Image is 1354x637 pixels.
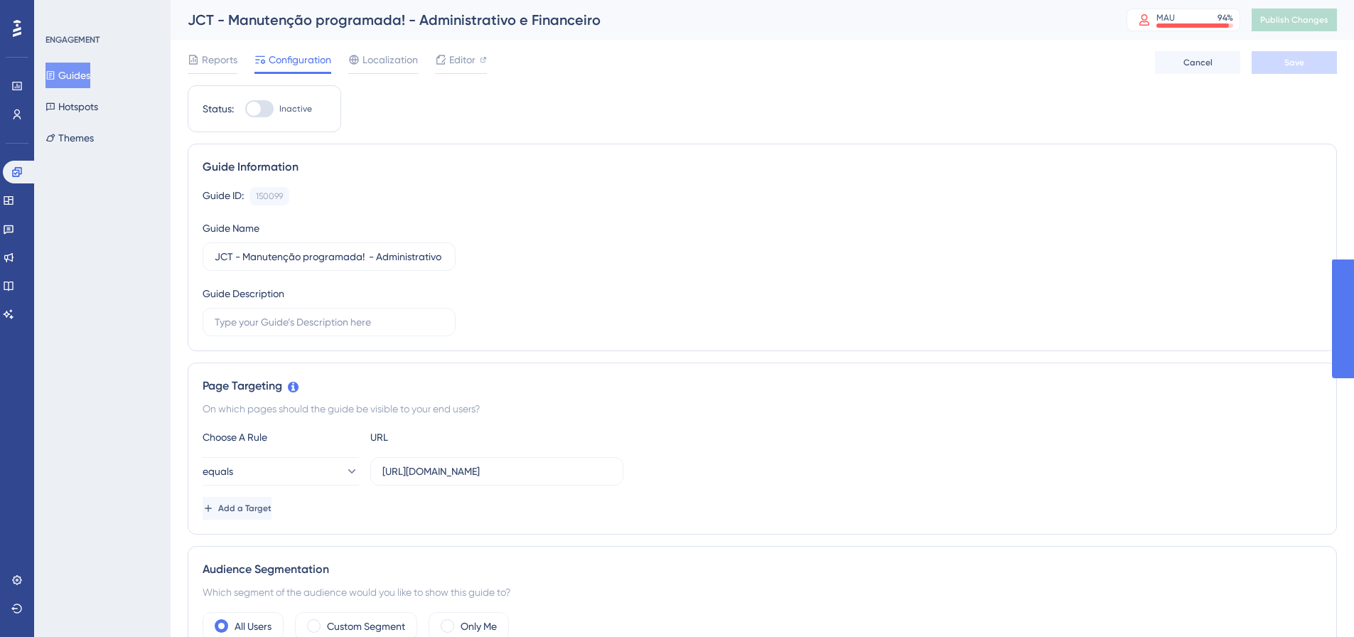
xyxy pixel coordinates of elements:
span: equals [203,463,233,480]
iframe: UserGuiding AI Assistant Launcher [1294,581,1337,623]
span: Publish Changes [1260,14,1328,26]
button: Guides [45,63,90,88]
div: Choose A Rule [203,429,359,446]
div: 94 % [1218,12,1233,23]
label: Custom Segment [327,618,405,635]
span: Configuration [269,51,331,68]
div: Page Targeting [203,378,1322,395]
div: Guide ID: [203,187,244,205]
input: Type your Guide’s Name here [215,249,444,264]
div: Audience Segmentation [203,561,1322,578]
span: Editor [449,51,475,68]
span: Save [1284,57,1304,68]
button: Hotspots [45,94,98,119]
span: Cancel [1183,57,1213,68]
input: Type your Guide’s Description here [215,314,444,330]
button: Add a Target [203,497,272,520]
button: equals [203,457,359,486]
span: Add a Target [218,503,272,514]
div: On which pages should the guide be visible to your end users? [203,400,1322,417]
div: Which segment of the audience would you like to show this guide to? [203,584,1322,601]
div: Status: [203,100,234,117]
div: MAU [1156,12,1175,23]
span: Reports [202,51,237,68]
div: Guide Description [203,285,284,302]
div: JCT - Manutenção programada! - Administrativo e Financeiro [188,10,1091,30]
button: Save [1252,51,1337,74]
input: yourwebsite.com/path [382,464,611,479]
div: 150099 [256,191,283,202]
button: Cancel [1155,51,1240,74]
div: Guide Information [203,159,1322,176]
div: ENGAGEMENT [45,34,100,45]
button: Publish Changes [1252,9,1337,31]
div: Guide Name [203,220,259,237]
label: All Users [235,618,272,635]
button: Themes [45,125,94,151]
div: URL [370,429,527,446]
span: Localization [362,51,418,68]
label: Only Me [461,618,497,635]
span: Inactive [279,103,312,114]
